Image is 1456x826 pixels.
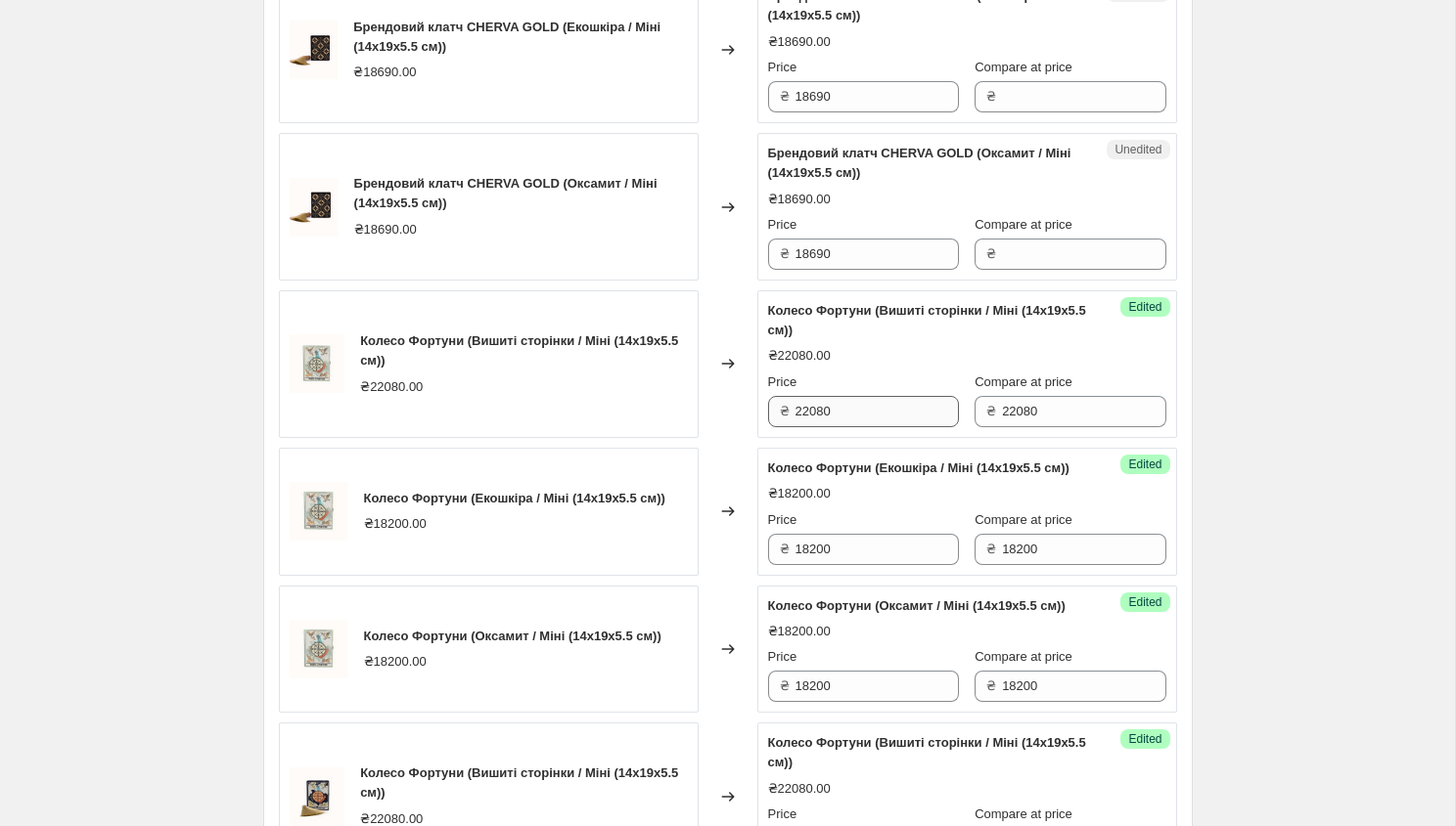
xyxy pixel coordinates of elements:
span: Compare at price [975,649,1072,664]
span: ₴ [986,404,996,418]
span: Compare at price [975,374,1072,389]
span: ₴18690.00 [768,34,831,49]
span: ₴18200.00 [768,624,831,638]
span: Edited [1128,456,1161,472]
span: Колесо Фортуни (Вишиті сторінки / Міні (14x19x5.5 см)) [768,303,1086,337]
span: Колесо Фортуни (Екошкіра / Міні (14x19x5.5 см)) [364,491,665,505]
span: ₴18690.00 [768,192,831,206]
span: ₴ [986,678,996,693]
span: Колесо Фортуни (Вишиті сторінки / Міні (14x19x5.5 см)) [360,765,678,800]
span: ₴ [780,246,790,261]
span: ₴ [780,678,790,693]
span: Price [768,649,797,664]
img: DSC_3594_f69e1fd4-2848-4b9e-be9a-2d213da999c3_80x.jpg [290,178,339,237]
span: Edited [1128,299,1161,315]
span: Compare at price [975,60,1072,74]
span: Edited [1128,731,1161,747]
span: ₴18200.00 [768,486,831,500]
span: Price [768,60,797,74]
span: Compare at price [975,806,1072,821]
span: ₴ [780,404,790,418]
span: ₴ [986,542,996,556]
span: Price [768,374,797,389]
span: ₴22080.00 [768,348,831,363]
span: ₴ [986,246,996,261]
span: Колесо Фортуни (Оксамит / Міні (14x19x5.5 см)) [768,598,1066,613]
img: DSC_3594_f69e1fd4-2848-4b9e-be9a-2d213da999c3_80x.jpg [290,21,339,79]
span: ₴18690.00 [354,222,417,237]
span: Брендовий клатч CHERVA GOLD (Оксамит / Міні (14x19x5.5 см)) [354,176,658,210]
span: ₴18690.00 [353,65,416,79]
span: ₴18200.00 [364,654,427,669]
span: Unedited [1115,142,1161,157]
span: ₴ [780,542,790,556]
span: ₴ [986,89,996,104]
img: DSC_5597_80x.jpg [290,620,348,678]
span: Compare at price [975,512,1072,527]
span: ₴22080.00 [768,781,831,796]
span: ₴ [780,89,790,104]
span: Брендовий клатч CHERVA GOLD (Оксамит / Міні (14x19x5.5 см)) [768,146,1071,180]
span: ₴22080.00 [360,379,423,394]
span: Compare at price [975,217,1072,232]
span: Price [768,217,797,232]
span: ₴18200.00 [364,516,427,531]
span: Price [768,806,797,821]
span: Колесо Фортуни (Вишиті сторінки / Міні (14x19x5.5 см)) [360,333,678,368]
span: Колесо Фортуни (Вишиті сторінки / Міні (14x19x5.5 см)) [768,735,1086,769]
span: Брендовий клатч CHERVA GOLD (Екошкіра / Міні (14x19x5.5 см)) [353,20,660,54]
span: Колесо Фортуни (Екошкіра / Міні (14x19x5.5 см)) [768,460,1069,475]
span: Колесо Фортуни (Оксамит / Міні (14x19x5.5 см)) [364,629,661,643]
span: Price [768,512,797,527]
span: Edited [1128,594,1161,610]
img: DSC_5590_80x.jpg [290,767,345,826]
img: DSC_5597_80x.jpg [290,482,348,541]
span: ₴22080.00 [360,811,423,826]
img: DSC_5597_80x.jpg [290,334,345,393]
